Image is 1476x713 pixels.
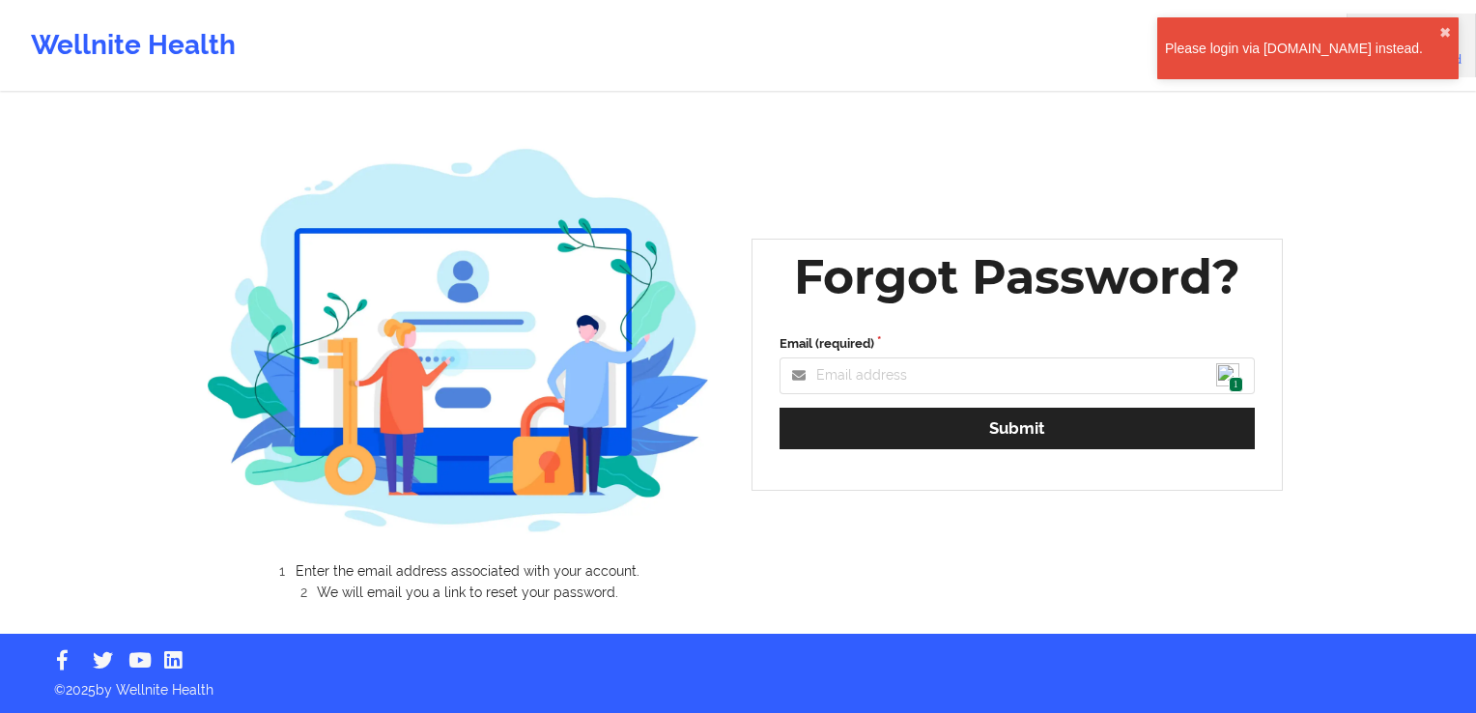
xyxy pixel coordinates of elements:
li: We will email you a link to reset your password. [224,582,711,600]
button: Submit [780,408,1255,449]
li: Enter the email address associated with your account. [224,563,711,582]
div: Please login via [DOMAIN_NAME] instead. [1165,39,1439,58]
button: close [1439,25,1451,41]
img: wellnite-forgot-password-hero_200.d80a7247.jpg [208,129,712,550]
div: Forgot Password? [794,246,1240,307]
input: Email address [780,357,1255,394]
img: npw-badge-icon.svg [1216,363,1239,386]
label: Email (required) [780,334,1255,354]
span: 1 [1229,377,1243,393]
p: © 2025 by Wellnite Health [41,667,1435,699]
